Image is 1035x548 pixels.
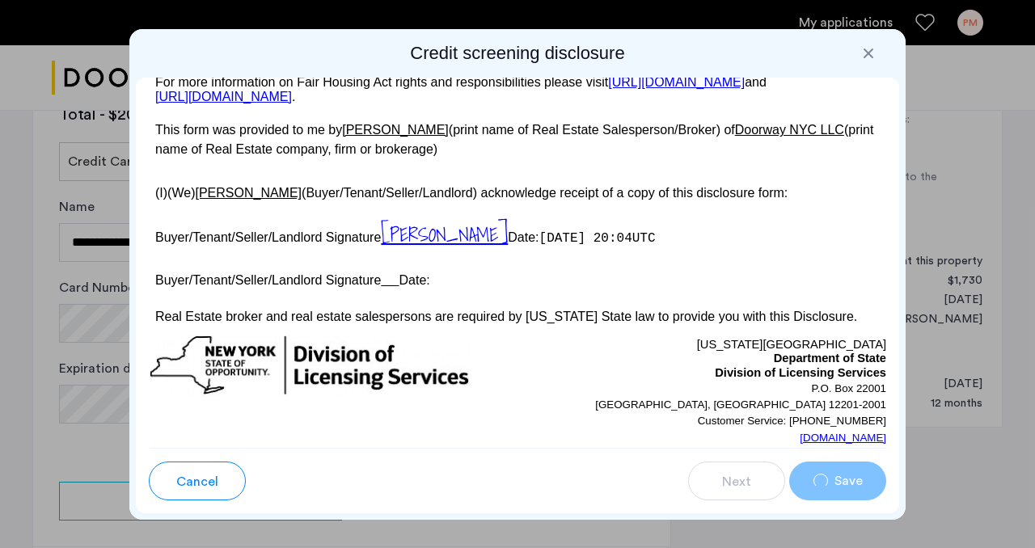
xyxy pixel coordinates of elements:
p: This form was provided to me by (print name of Real Estate Salesperson/Broker) of (print name of ... [149,120,886,159]
span: Buyer/Tenant/Seller/Landlord Signature [155,230,381,244]
p: [US_STATE][GEOGRAPHIC_DATA] [517,335,886,352]
p: [GEOGRAPHIC_DATA], [GEOGRAPHIC_DATA] 12201-2001 [517,397,886,413]
u: [PERSON_NAME] [195,186,302,200]
p: Real Estate broker and real estate salespersons are required by [US_STATE] State law to provide y... [149,307,886,327]
span: [PERSON_NAME] [381,219,508,250]
p: For more information on Fair Housing Act rights and responsibilities please visit and . [149,75,886,103]
p: (I)(We) (Buyer/Tenant/Seller/Landlord) acknowledge receipt of a copy of this disclosure form: [149,176,886,203]
u: Doorway NYC LLC [735,123,844,137]
img: new-york-logo.png [149,335,471,397]
p: Division of Licensing Services [517,366,886,381]
span: [DATE] 20:04UTC [539,231,656,246]
p: Buyer/Tenant/Seller/Landlord Signature Date: [149,266,886,289]
u: [PERSON_NAME] [342,123,449,137]
a: [URL][DOMAIN_NAME] [608,75,745,89]
p: P.O. Box 22001 [517,381,886,397]
a: [URL][DOMAIN_NAME] [155,90,292,103]
button: button [789,462,886,500]
button: button [149,462,246,500]
span: Next [722,472,751,491]
span: Date: [508,230,539,244]
a: [DOMAIN_NAME] [800,430,886,446]
p: Customer Service: [PHONE_NUMBER] [517,413,886,429]
span: Save [834,471,863,491]
h2: Credit screening disclosure [136,42,899,65]
button: button [688,462,785,500]
span: Cancel [176,472,218,491]
p: Department of State [517,352,886,366]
